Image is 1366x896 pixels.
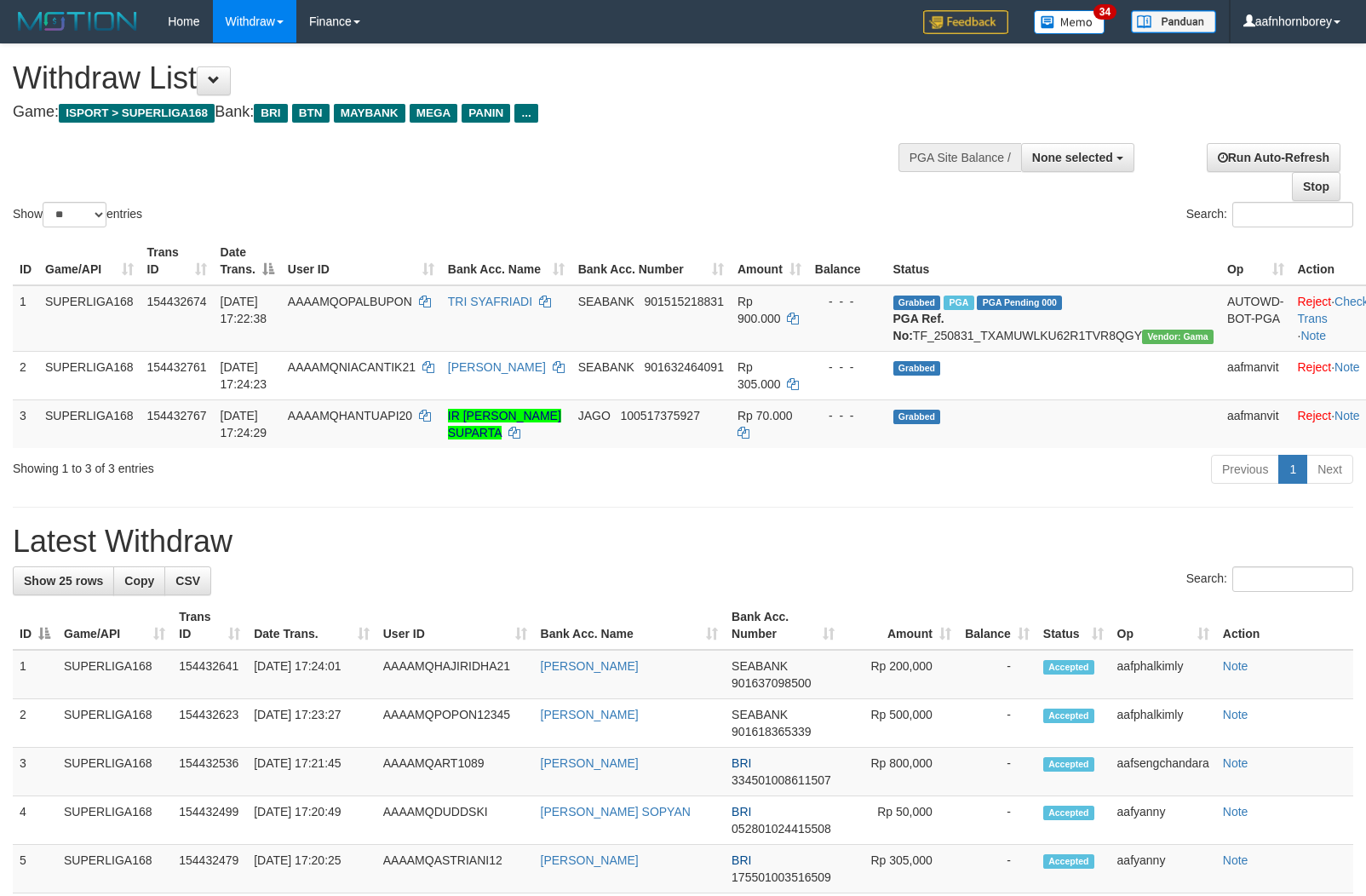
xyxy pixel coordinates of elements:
td: SUPERLIGA168 [38,351,141,399]
a: Note [1223,708,1248,721]
td: AAAAMQHAJIRIDHA21 [376,650,534,699]
a: Previous [1211,455,1279,484]
a: Stop [1292,172,1340,201]
a: TRI SYAFRIADI [448,295,532,308]
td: 1 [13,285,38,352]
span: AAAAMQOPALBUPON [288,295,412,308]
td: aafmanvit [1220,351,1291,399]
span: Rp 305.000 [738,360,781,391]
span: Copy [124,574,154,588]
h1: Withdraw List [13,61,893,95]
th: Bank Acc. Number: activate to sort column ascending [571,237,731,285]
span: Accepted [1043,660,1094,675]
td: SUPERLIGA168 [57,699,172,748]
td: aafmanvit [1220,399,1291,448]
th: Amount: activate to sort column ascending [731,237,808,285]
span: 34 [1093,4,1116,20]
th: Bank Acc. Number: activate to sort column ascending [725,601,841,650]
td: 3 [13,748,57,796]
span: ... [514,104,537,123]
th: ID [13,237,38,285]
a: Note [1223,659,1248,673]
td: 1 [13,650,57,699]
td: aafsengchandara [1111,748,1216,796]
span: Copy 334501008611507 to clipboard [732,773,831,787]
td: 154432536 [172,748,247,796]
span: Show 25 rows [24,574,103,588]
th: Balance [808,237,887,285]
div: PGA Site Balance / [898,143,1021,172]
a: Copy [113,566,165,595]
th: Date Trans.: activate to sort column ascending [247,601,376,650]
a: [PERSON_NAME] [541,708,639,721]
td: aafyanny [1111,796,1216,845]
span: MAYBANK [334,104,405,123]
td: 154432641 [172,650,247,699]
span: SEABANK [578,360,634,374]
td: 4 [13,796,57,845]
td: 154432479 [172,845,247,893]
th: Game/API: activate to sort column ascending [57,601,172,650]
img: panduan.png [1131,10,1216,33]
td: Rp 800,000 [841,748,958,796]
span: AAAAMQNIACANTIK21 [288,360,416,374]
td: - [958,748,1036,796]
span: BRI [732,853,751,867]
th: Op: activate to sort column ascending [1111,601,1216,650]
span: JAGO [578,409,611,422]
label: Show entries [13,202,142,227]
th: User ID: activate to sort column ascending [376,601,534,650]
span: MEGA [410,104,458,123]
span: Copy 901515218831 to clipboard [645,295,724,308]
span: Marked by aafsengchandara [944,296,973,310]
span: Copy 901618365339 to clipboard [732,725,811,738]
span: Accepted [1043,854,1094,869]
td: - [958,845,1036,893]
span: Copy 052801024415508 to clipboard [732,822,831,836]
th: Bank Acc. Name: activate to sort column ascending [441,237,571,285]
span: 154432761 [147,360,207,374]
a: Note [1223,853,1248,867]
th: Bank Acc. Name: activate to sort column ascending [534,601,726,650]
td: [DATE] 17:21:45 [247,748,376,796]
label: Search: [1186,202,1353,227]
a: Note [1334,409,1360,422]
span: PANIN [462,104,510,123]
span: SEABANK [732,708,788,721]
td: - [958,650,1036,699]
span: Vendor URL: https://trx31.1velocity.biz [1142,330,1214,344]
span: Accepted [1043,709,1094,723]
span: 154432674 [147,295,207,308]
a: IR [PERSON_NAME] SUPARTA [448,409,561,439]
div: - - - [815,407,880,424]
td: TF_250831_TXAMUWLKU62R1TVR8QGY [887,285,1220,352]
th: Status: activate to sort column ascending [1036,601,1111,650]
td: [DATE] 17:20:49 [247,796,376,845]
td: 2 [13,699,57,748]
th: Trans ID: activate to sort column ascending [141,237,214,285]
img: MOTION_logo.png [13,9,142,34]
th: Op: activate to sort column ascending [1220,237,1291,285]
a: Show 25 rows [13,566,114,595]
h1: Latest Withdraw [13,525,1353,559]
th: ID: activate to sort column descending [13,601,57,650]
a: CSV [164,566,211,595]
td: AAAAMQART1089 [376,748,534,796]
span: AAAAMQHANTUAPI20 [288,409,412,422]
a: Run Auto-Refresh [1207,143,1340,172]
th: Date Trans.: activate to sort column descending [214,237,281,285]
td: 2 [13,351,38,399]
td: [DATE] 17:20:25 [247,845,376,893]
td: aafphalkimly [1111,699,1216,748]
td: [DATE] 17:24:01 [247,650,376,699]
img: Feedback.jpg [923,10,1008,34]
td: AAAAMQDUDDSKI [376,796,534,845]
td: SUPERLIGA168 [38,399,141,448]
th: Game/API: activate to sort column ascending [38,237,141,285]
td: Rp 500,000 [841,699,958,748]
span: SEABANK [578,295,634,308]
a: Note [1334,360,1360,374]
td: 3 [13,399,38,448]
td: 5 [13,845,57,893]
span: [DATE] 17:24:29 [221,409,267,439]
